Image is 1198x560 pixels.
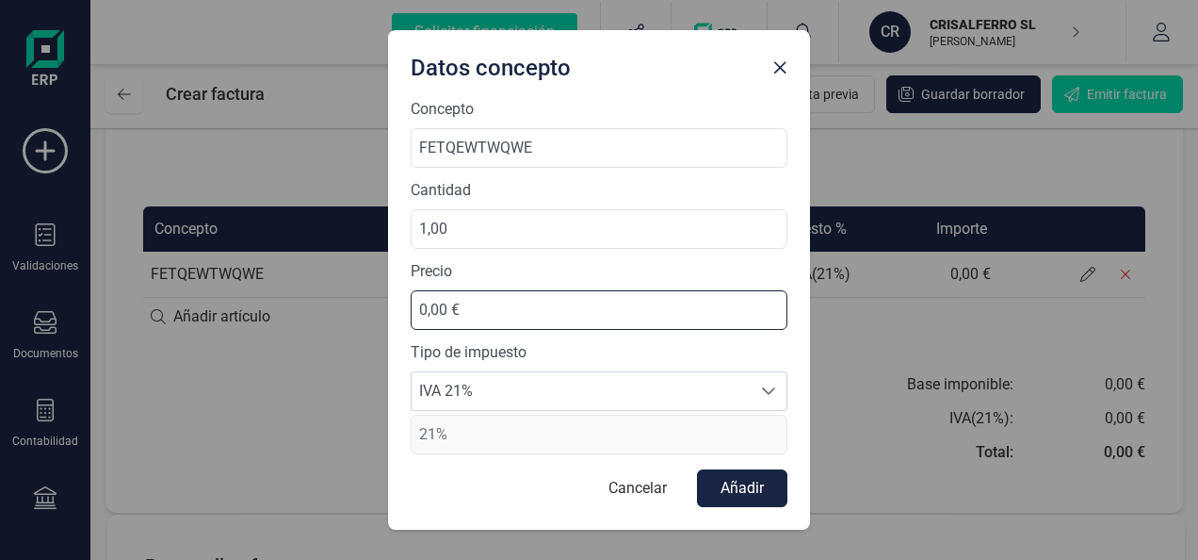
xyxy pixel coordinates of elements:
[411,179,787,202] label: Cantidad
[412,372,751,410] span: IVA 21%
[411,260,787,283] label: Precio
[411,341,787,364] label: Tipo de impuesto
[411,98,787,121] label: Concepto
[697,469,787,507] button: Añadir
[403,45,765,83] div: Datos concepto
[590,469,686,507] button: Cancelar
[765,53,795,83] button: Close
